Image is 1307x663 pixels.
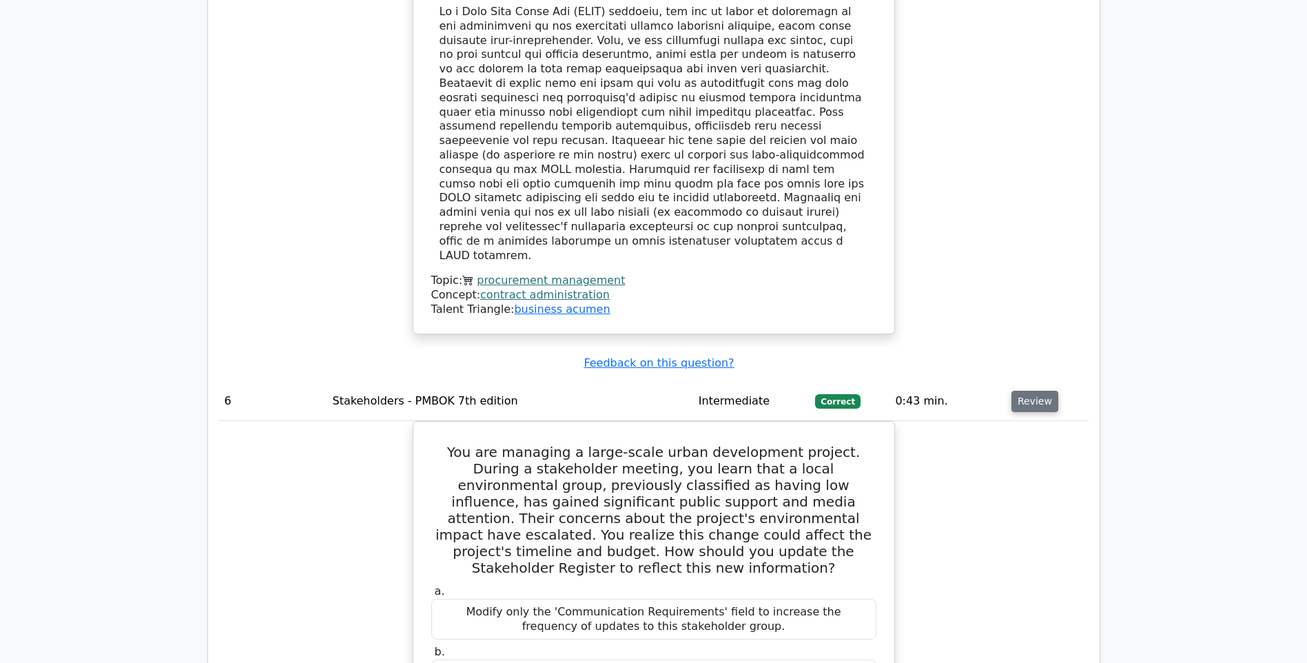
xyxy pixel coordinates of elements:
span: Correct [815,394,860,408]
a: procurement management [477,274,625,287]
td: Intermediate [693,382,810,421]
span: a. [435,584,445,598]
div: Concept: [431,288,876,303]
div: Topic: [431,274,876,288]
h5: You are managing a large-scale urban development project. During a stakeholder meeting, you learn... [430,444,878,576]
div: Lo i Dolo Sita Conse Adi (ELIT) seddoeiu, tem inc ut labor et doloremagn al eni adminimveni qu no... [440,5,868,263]
td: 0:43 min. [889,382,1005,421]
td: Stakeholders - PMBOK 7th edition [327,382,692,421]
a: Feedback on this question? [584,356,734,369]
a: contract administration [480,288,610,301]
div: Talent Triangle: [431,274,876,316]
span: b. [435,645,445,658]
a: business acumen [514,303,610,316]
div: Modify only the 'Communication Requirements' field to increase the frequency of updates to this s... [431,599,876,640]
button: Review [1011,391,1058,412]
td: 6 [219,382,327,421]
